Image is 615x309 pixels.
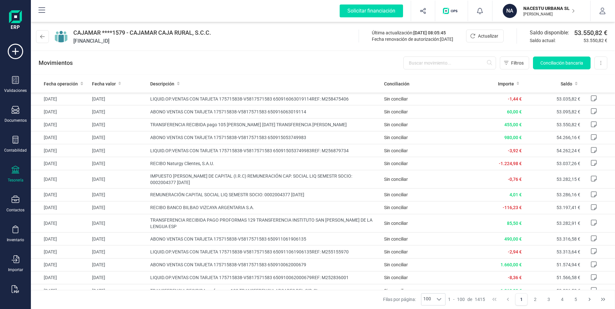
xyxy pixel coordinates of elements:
[475,296,485,303] span: 1415
[150,191,379,198] span: REMUNERACIÓN CAPITAL SOCIAL LIQ SEMESTR SOCIO: 0002004377 [DATE]
[150,134,379,141] span: ABONO VENTAS CON TARJETA 175715838-V5817571583 650915053749983
[523,5,575,12] p: NACESTU URBANA SL
[89,258,148,271] td: [DATE]
[384,192,408,197] span: Sin conciliar
[466,30,504,42] button: Actualizar
[508,249,522,254] span: -2,94 €
[524,284,583,297] td: 52.826,58 €
[9,10,22,31] img: Logo Finanedi
[89,271,148,284] td: [DATE]
[8,267,23,272] div: Importar
[150,173,379,186] span: IMPUESTO [PERSON_NAME] DE CAPITAL (I.R.C) REMUNERACIÓN CAP. SOCIAL LIQ SEMESTR SOCIO: 0002004377 ...
[448,296,485,303] div: -
[89,157,148,170] td: [DATE]
[150,261,379,268] span: ABONO VENTAS CON TARJETA 175715838-V5817571583 650910062000679
[5,118,27,123] div: Documentos
[89,214,148,233] td: [DATE]
[4,148,27,153] div: Contabilidad
[384,288,408,293] span: Sin conciliar
[31,118,89,131] td: [DATE]
[384,122,408,127] span: Sin conciliar
[31,131,89,144] td: [DATE]
[89,201,148,214] td: [DATE]
[6,207,24,213] div: Contactos
[89,170,148,188] td: [DATE]
[92,81,116,87] span: Fecha valor
[524,118,583,131] td: 53.550,82 €
[524,105,583,118] td: 53.095,82 €
[89,105,148,118] td: [DATE]
[384,275,408,280] span: Sin conciliar
[440,37,453,42] span: [DATE]
[530,37,581,44] span: Saldo actual:
[150,147,379,154] span: LIQUID.OP.VENTAS CON TARJETA 175715838-V5817571583 650915053749983REF: M256879734
[443,8,460,14] img: Logo de OPS
[31,201,89,214] td: [DATE]
[384,81,409,87] span: Conciliación
[457,296,465,303] span: 100
[372,36,453,42] div: Fecha renovación de autorización:
[503,4,517,18] div: NA
[524,131,583,144] td: 54.266,16 €
[499,161,522,166] span: -1.224,98 €
[508,177,522,182] span: -0,76 €
[31,105,89,118] td: [DATE]
[31,157,89,170] td: [DATE]
[150,96,379,102] span: LIQUID.OP.VENTAS CON TARJETA 175715838-V5817571583 650916063019114REF: M258475406
[31,170,89,188] td: [DATE]
[507,109,522,114] span: 60,00 €
[524,170,583,188] td: 53.282,15 €
[467,296,472,303] span: de
[500,57,529,69] button: Filtros
[561,81,572,87] span: Saldo
[543,293,555,305] button: Page 3
[150,287,379,294] span: TRANSFERENCIA RECIBIDA proforma n.130 TRANSFERENCIA ARCADES DEL CID, SL
[384,221,408,226] span: Sin conciliar
[8,178,23,183] div: Tesorería
[533,57,591,69] button: Conciliación bancaria
[508,148,522,153] span: -3,92 €
[44,81,78,87] span: Fecha operación
[384,236,408,242] span: Sin conciliar
[421,294,433,305] span: 100
[150,217,379,230] span: TRANSFERENCIA RECIBIDA PAGO PROFORMAS 129 TRANSFERENCIA INSTITUTO SAN [PERSON_NAME] DE LA LENGUA ESP
[439,1,464,21] button: Logo de OPS
[31,271,89,284] td: [DATE]
[509,192,522,197] span: 4,01 €
[403,57,496,69] input: Buscar movimiento...
[500,288,522,293] span: 1.260,00 €
[524,93,583,105] td: 53.035,82 €
[583,293,596,305] button: Next Page
[150,121,379,128] span: TRANSFERENCIA RECIBIDA pago 105 [PERSON_NAME] [DATE] TRANSFERENCIA [PERSON_NAME]
[504,135,522,140] span: 980,00 €
[31,233,89,245] td: [DATE]
[508,96,522,102] span: -1,44 €
[524,271,583,284] td: 51.566,58 €
[500,262,522,267] span: 1.660,00 €
[530,29,572,37] span: Saldo disponible:
[524,258,583,271] td: 51.574,94 €
[384,205,408,210] span: Sin conciliar
[413,30,446,35] span: [DATE] 08:05:45
[73,28,211,37] span: CAJAMAR ****1579 - CAJAMAR CAJA RURAL, S.C.C.
[89,188,148,201] td: [DATE]
[332,1,411,21] button: Solicitar financiación
[524,214,583,233] td: 53.282,91 €
[89,131,148,144] td: [DATE]
[511,60,524,66] span: Filtros
[340,4,403,17] div: Solicitar financiación
[31,284,89,297] td: [DATE]
[384,177,408,182] span: Sin conciliar
[4,88,27,93] div: Validaciones
[524,188,583,201] td: 53.286,16 €
[89,118,148,131] td: [DATE]
[502,293,514,305] button: Previous Page
[524,233,583,245] td: 53.316,58 €
[150,109,379,115] span: ABONO VENTAS CON TARJETA 175715838-V5817571583 650916063019114
[515,293,528,305] button: Page 1
[498,81,514,87] span: Importe
[556,293,568,305] button: Page 4
[31,245,89,258] td: [DATE]
[524,201,583,214] td: 53.197,41 €
[150,204,379,211] span: RECIBO BANCO BILBAO VIZCAYA ARGENTARIA S.A.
